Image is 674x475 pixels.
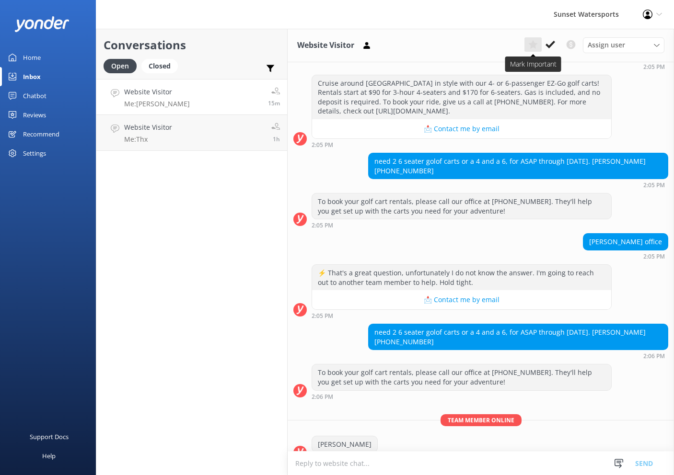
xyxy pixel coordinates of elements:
[441,414,522,426] span: Team member online
[124,100,190,108] p: Me: [PERSON_NAME]
[96,79,287,115] a: Website VisitorMe:[PERSON_NAME]15m
[23,124,59,144] div: Recommend
[368,352,668,359] div: Oct 03 2025 01:06pm (UTC -05:00) America/Cancun
[312,393,612,400] div: Oct 03 2025 01:06pm (UTC -05:00) America/Cancun
[124,122,172,133] h4: Website Visitor
[583,37,664,53] div: Assign User
[312,193,611,219] div: To book your golf cart rentals, please call our office at [PHONE_NUMBER]. They'll help you get se...
[369,324,668,350] div: need 2 6 seater golof carts or a 4 and a 6, for ASAP through [DATE]. [PERSON_NAME] [PHONE_NUMBER]
[96,115,287,151] a: Website VisitorMe:Thx1h
[369,153,668,179] div: need 2 6 seater golof carts or a 4 and a 6, for ASAP through [DATE]. [PERSON_NAME] [PHONE_NUMBER]
[312,75,611,119] div: Cruise around [GEOGRAPHIC_DATA] in style with our 4- or 6-passenger EZ-Go golf carts! Rentals sta...
[643,64,665,70] strong: 2:05 PM
[312,141,612,148] div: Oct 03 2025 01:05pm (UTC -05:00) America/Cancun
[583,234,668,250] div: [PERSON_NAME] office
[104,60,141,71] a: Open
[643,182,665,188] strong: 2:05 PM
[583,253,668,260] div: Oct 03 2025 01:05pm (UTC -05:00) America/Cancun
[643,353,665,359] strong: 2:06 PM
[312,265,611,290] div: ⚡ That's a great question, unfortunately I do not know the answer. I'm going to reach out to anot...
[141,59,178,73] div: Closed
[268,99,280,107] span: Oct 03 2025 01:13pm (UTC -05:00) America/Cancun
[312,290,611,309] button: 📩 Contact me by email
[23,105,46,124] div: Reviews
[124,135,172,144] p: Me: Thx
[104,36,280,54] h2: Conversations
[42,446,56,465] div: Help
[30,427,69,446] div: Support Docs
[312,119,611,138] button: 📩 Contact me by email
[588,40,625,50] span: Assign user
[312,142,333,148] strong: 2:05 PM
[124,87,190,97] h4: Website Visitor
[23,144,46,163] div: Settings
[297,39,354,52] h3: Website Visitor
[23,48,41,67] div: Home
[273,135,280,143] span: Oct 03 2025 12:02pm (UTC -05:00) America/Cancun
[368,181,668,188] div: Oct 03 2025 01:05pm (UTC -05:00) America/Cancun
[312,313,333,319] strong: 2:05 PM
[312,394,333,400] strong: 2:06 PM
[643,254,665,260] strong: 2:05 PM
[312,222,612,228] div: Oct 03 2025 01:05pm (UTC -05:00) America/Cancun
[312,436,377,452] div: [PERSON_NAME]
[14,16,70,32] img: yonder-white-logo.png
[312,223,333,228] strong: 2:05 PM
[312,312,612,319] div: Oct 03 2025 01:05pm (UTC -05:00) America/Cancun
[312,364,611,390] div: To book your golf cart rentals, please call our office at [PHONE_NUMBER]. They'll help you get se...
[608,63,668,70] div: Oct 03 2025 01:05pm (UTC -05:00) America/Cancun
[104,59,137,73] div: Open
[141,60,183,71] a: Closed
[23,86,46,105] div: Chatbot
[23,67,41,86] div: Inbox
